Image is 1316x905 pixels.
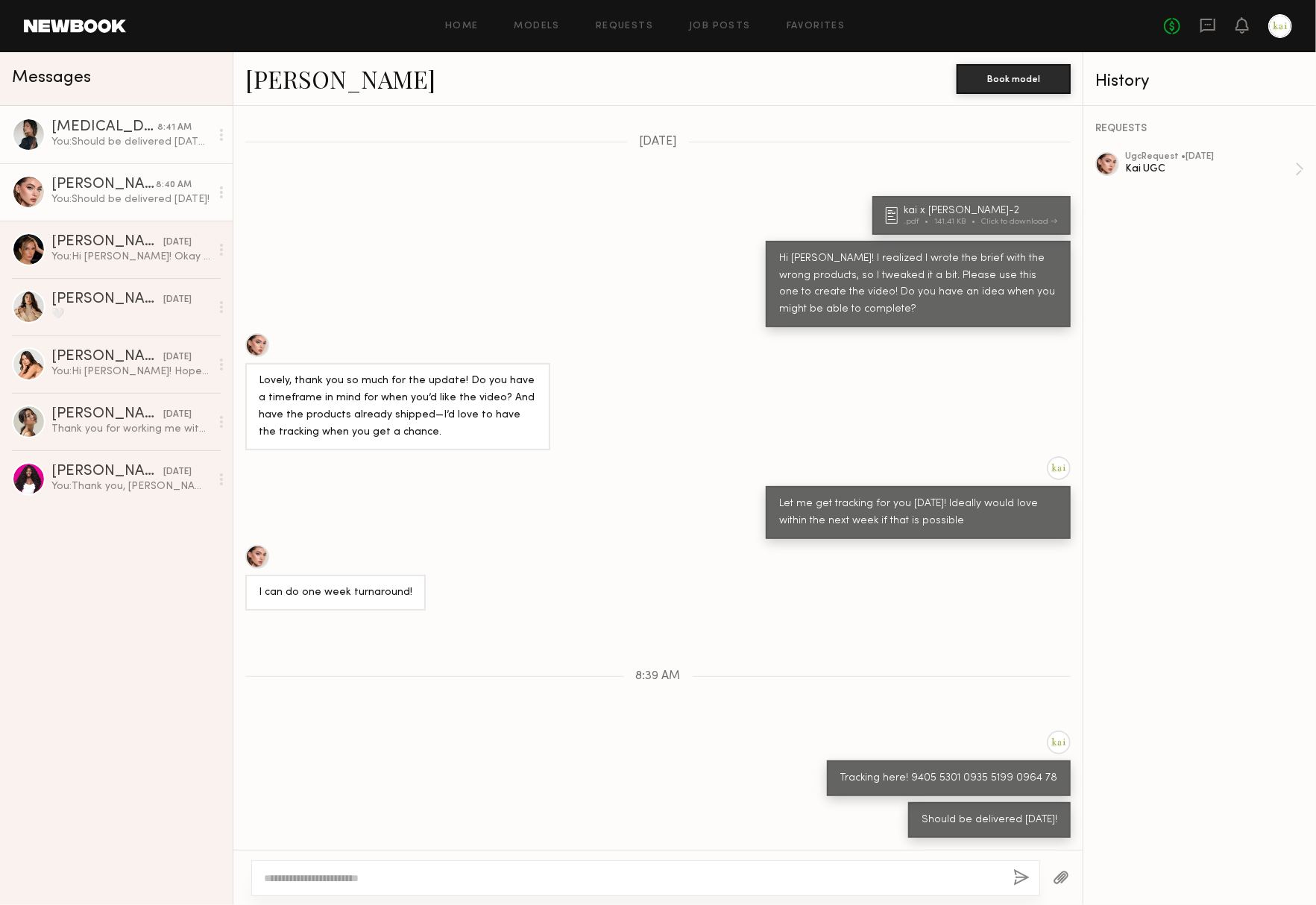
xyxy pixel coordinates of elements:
[51,192,210,206] div: You: Should be delivered [DATE]!
[636,670,681,683] span: 8:39 AM
[922,812,1057,829] div: Should be delivered [DATE]!
[51,365,210,379] div: You: Hi [PERSON_NAME]! Hope you are doing well! Reaching out to explore opportunities to create o...
[1125,152,1304,186] a: ugcRequest •[DATE]Kai UGC
[12,69,91,86] span: Messages
[514,22,560,31] a: Models
[1095,124,1304,134] div: REQUESTS
[596,22,653,31] a: Requests
[51,292,163,307] div: [PERSON_NAME]
[163,293,192,307] div: [DATE]
[787,22,846,31] a: Favorites
[904,218,934,226] div: .pdf
[779,250,1057,319] div: Hi [PERSON_NAME]! I realized I wrote the brief with the wrong products, so I tweaked it a bit. Pl...
[51,120,157,135] div: [MEDICAL_DATA][PERSON_NAME]
[245,63,435,95] a: [PERSON_NAME]
[51,177,156,192] div: [PERSON_NAME]
[689,22,751,31] a: Job Posts
[934,218,981,226] div: 141.41 KB
[157,121,192,135] div: 8:41 AM
[445,22,479,31] a: Home
[156,178,192,192] div: 8:40 AM
[51,479,210,494] div: You: Thank you, [PERSON_NAME]! Pleasure to work with you.
[51,235,163,250] div: [PERSON_NAME]
[779,496,1057,530] div: Let me get tracking for you [DATE]! Ideally would love within the next week if that is possible
[163,408,192,422] div: [DATE]
[259,584,412,602] div: I can do one week turnaround!
[904,206,1062,216] div: kai x [PERSON_NAME]-2
[51,464,163,479] div: [PERSON_NAME]
[840,770,1057,787] div: Tracking here! 9405 5301 0935 5199 0964 78
[639,136,677,148] span: [DATE]
[259,373,537,441] div: Lovely, thank you so much for the update! Do you have a timeframe in mind for when you’d like the...
[163,236,192,250] div: [DATE]
[1125,162,1295,176] div: Kai UGC
[886,206,1062,226] a: kai x [PERSON_NAME]-2.pdf141.41 KBClick to download
[51,307,210,321] div: 🤍
[981,218,1057,226] div: Click to download
[51,135,210,149] div: You: Should be delivered [DATE] :) 1Z44A61F0346591549
[1125,152,1295,162] div: ugc Request • [DATE]
[1095,73,1304,90] div: History
[51,350,163,365] div: [PERSON_NAME]
[51,250,210,264] div: You: Hi [PERSON_NAME]! Okay great! Let me work on one for you and will send over this week
[51,407,163,422] div: [PERSON_NAME]
[163,350,192,365] div: [DATE]
[957,72,1071,84] a: Book model
[957,64,1071,94] button: Book model
[163,465,192,479] div: [DATE]
[51,422,210,436] div: Thank you for working me with! It was a pleasure (:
